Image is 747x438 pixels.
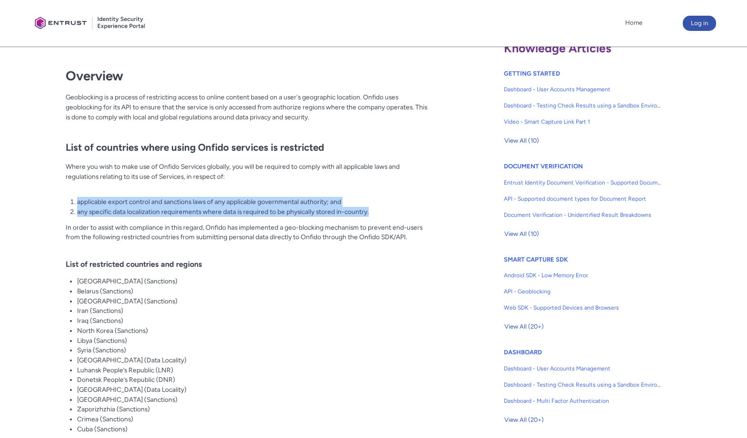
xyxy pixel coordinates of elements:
li: Syria (Sanctions) [77,345,432,355]
p: Where you wish to make use of Onfido Services globally, you will be required to comply with all a... [66,162,432,191]
button: View All (10) [504,226,540,242]
li: applicable export control and sanctions laws of any applicable governmental authority; and [77,197,432,207]
span: Dashboard - Testing Check Results using a Sandbox Environment [504,380,662,389]
a: Video - Smart Capture Link Part 1 [504,114,662,130]
li: [GEOGRAPHIC_DATA] (Sanctions) [77,276,432,286]
li: [GEOGRAPHIC_DATA] (Sanctions) [77,296,432,306]
a: Dashboard - User Accounts Management [504,360,662,377]
span: View All (20+) [504,320,544,334]
li: Iraq (Sanctions) [77,316,432,326]
a: Dashboard - Testing Check Results using a Sandbox Environment [504,97,662,114]
a: GETTING STARTED [504,70,560,77]
li: North Korea (Sanctions) [77,326,432,336]
li: [GEOGRAPHIC_DATA] (Data Locality) [77,385,432,395]
span: Android SDK - Low Memory Error [504,271,662,280]
a: Android SDK - Low Memory Error [504,267,662,283]
span: Entrust Identity Document Verification - Supported Document type and size [504,178,662,187]
a: Entrust Identity Document Verification - Supported Document type and size [504,175,662,191]
li: Iran (Sanctions) [77,306,432,316]
span: View All (10) [504,134,539,148]
span: Dashboard - User Accounts Management [504,364,662,373]
strong: Overview [66,68,123,84]
a: Web SDK - Supported Devices and Browsers [504,300,662,316]
a: Dashboard - Testing Check Results using a Sandbox Environment [504,377,662,393]
a: Document Verification - Unidentified Result Breakdowns [504,207,662,223]
a: Home [623,16,645,30]
button: Log in [683,16,716,31]
a: Dashboard - User Accounts Management [504,81,662,97]
li: any specific data localization requirements where data is required to be physically stored in-cou... [77,207,432,217]
p: In order to assist with compliance in this regard, Onfido has implemented a geo-blocking mechanis... [66,223,432,252]
a: SMART CAPTURE SDK [504,256,568,263]
li: Crimea (Sanctions) [77,414,432,424]
span: Dashboard - User Accounts Management [504,85,662,94]
a: API - Geoblocking [504,283,662,300]
li: Libya (Sanctions) [77,336,432,346]
li: [GEOGRAPHIC_DATA] (Data Locality) [77,355,432,365]
a: DOCUMENT VERIFICATION [504,163,583,170]
span: Document Verification - Unidentified Result Breakdowns [504,211,662,219]
span: API - Geoblocking [504,287,662,296]
span: Web SDK - Supported Devices and Browsers [504,303,662,312]
h2: List of countries where using Onfido services is restricted [66,130,432,154]
li: [GEOGRAPHIC_DATA] (Sanctions) [77,395,432,405]
span: API - Supported document types for Document Report [504,195,662,203]
button: View All (10) [504,133,540,148]
li: Luhansk People’s Republic (LNR) [77,365,432,375]
h3: List of restricted countries and regions [66,260,432,269]
button: View All (20+) [504,412,544,428]
li: Zaporizhzhia (Sanctions) [77,404,432,414]
button: View All (20+) [504,319,544,334]
span: Video - Smart Capture Link Part 1 [504,117,662,126]
a: DASHBOARD [504,349,542,356]
span: Knowledge Articles [504,41,611,55]
span: View All (20+) [504,413,544,427]
span: Dashboard - Testing Check Results using a Sandbox Environment [504,101,662,110]
span: Dashboard - Multi Factor Authentication [504,397,662,405]
a: API - Supported document types for Document Report [504,191,662,207]
li: Cuba (Sanctions) [77,424,432,434]
li: Donetsk People’s Republic (DNR) [77,375,432,385]
span: View All (10) [504,227,539,241]
a: Dashboard - Multi Factor Authentication [504,393,662,409]
li: Belarus (Sanctions) [77,286,432,296]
